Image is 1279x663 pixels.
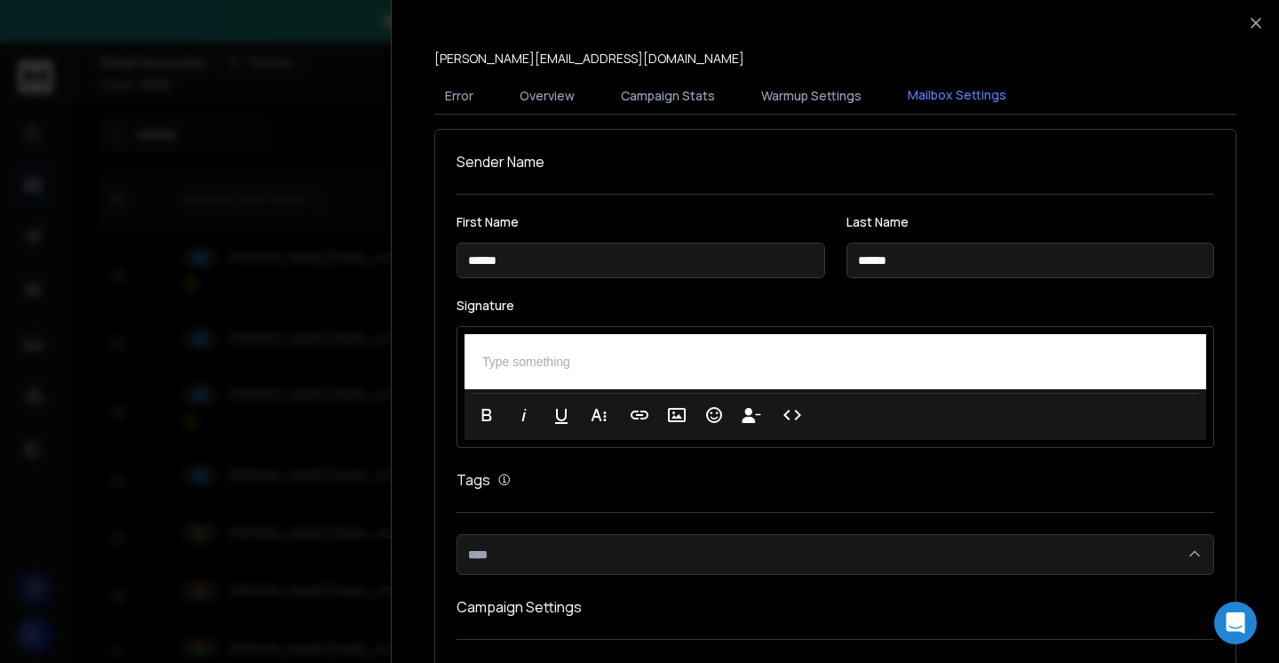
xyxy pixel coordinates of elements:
p: [PERSON_NAME][EMAIL_ADDRESS][DOMAIN_NAME] [434,50,744,68]
label: Signature [457,300,1214,312]
button: Emoticons [697,397,731,433]
div: Open Intercom Messenger [1214,602,1257,644]
button: Code View [775,397,809,433]
button: Bold (⌘B) [470,397,504,433]
button: Underline (⌘U) [544,397,578,433]
button: Warmup Settings [751,76,872,116]
label: First Name [457,216,825,228]
label: Last Name [846,216,1215,228]
button: More Text [582,397,616,433]
button: Italic (⌘I) [507,397,541,433]
button: Error [434,76,484,116]
button: Insert Image (⌘P) [660,397,694,433]
h1: Sender Name [457,151,1214,172]
button: Insert Unsubscribe Link [735,397,768,433]
h1: Tags [457,469,490,491]
h1: Campaign Settings [457,596,1214,618]
button: Insert Link (⌘K) [623,397,656,433]
button: Mailbox Settings [897,76,1017,116]
button: Overview [509,76,585,116]
button: Campaign Stats [610,76,726,116]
